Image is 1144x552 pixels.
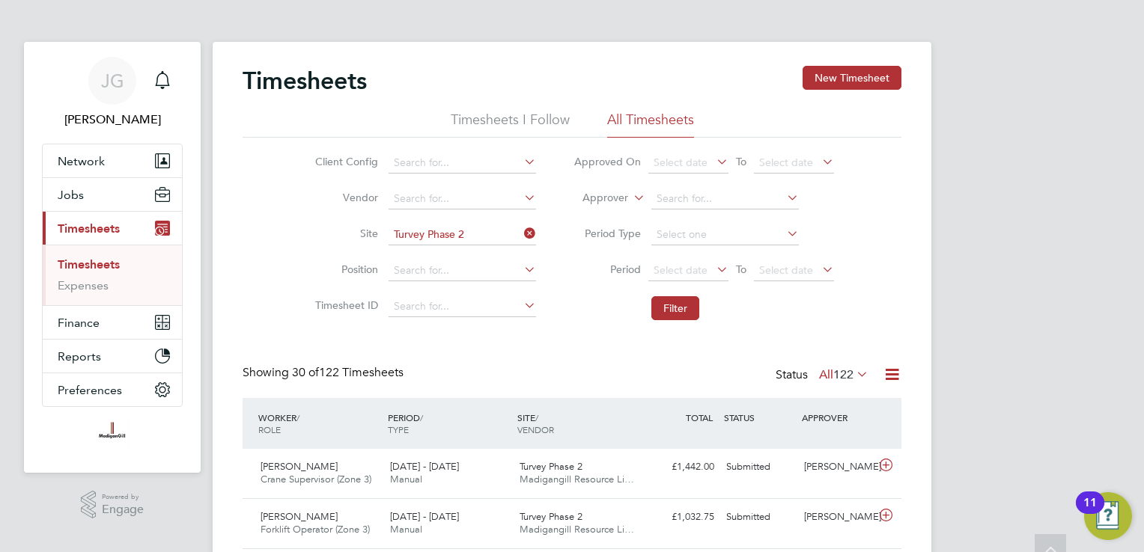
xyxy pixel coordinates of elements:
button: Jobs [43,178,182,211]
span: [PERSON_NAME] [261,460,338,473]
span: VENDOR [517,423,554,435]
div: [PERSON_NAME] [798,455,876,479]
span: Turvey Phase 2 [520,460,582,473]
span: Manual [390,523,422,536]
span: TYPE [388,423,409,435]
input: Search for... [389,224,536,245]
input: Search for... [389,188,536,209]
input: Search for... [389,260,536,281]
span: [DATE] - [DATE] [390,510,459,523]
button: Open Resource Center, 11 new notifications [1084,492,1132,540]
input: Search for... [389,153,536,174]
li: All Timesheets [607,111,694,138]
span: / [535,411,538,423]
label: All [819,367,868,382]
span: Select date [759,156,813,169]
a: Powered byEngage [81,491,144,519]
span: 30 of [292,365,319,380]
button: Network [43,144,182,177]
div: [PERSON_NAME] [798,505,876,530]
input: Search for... [651,188,799,209]
span: JG [101,71,124,91]
span: TOTAL [686,411,713,423]
li: Timesheets I Follow [451,111,570,138]
a: Go to home page [42,422,183,446]
button: Preferences [43,373,182,406]
div: SITE [514,404,643,443]
span: Forklift Operator (Zone 3) [261,523,370,536]
div: Submitted [720,505,798,530]
label: Approver [561,191,628,206]
a: JG[PERSON_NAME] [42,57,183,129]
h2: Timesheets [243,66,367,96]
label: Client Config [311,155,378,168]
div: PERIOD [384,404,514,443]
span: / [296,411,299,423]
a: Timesheets [58,257,120,272]
span: Manual [390,473,422,485]
span: To [731,260,751,279]
div: £1,032.75 [642,505,720,530]
div: Showing [243,365,407,381]
span: To [731,152,751,171]
button: Timesheets [43,212,182,245]
button: Finance [43,306,182,339]
span: Madigangill Resource Li… [520,473,634,485]
label: Timesheet ID [311,298,378,312]
span: Select date [759,263,813,277]
span: [DATE] - [DATE] [390,460,459,473]
div: STATUS [720,404,798,431]
span: 122 Timesheets [292,365,404,380]
a: Expenses [58,278,109,292]
span: Powered by [102,491,144,503]
span: Turvey Phase 2 [520,510,582,523]
span: Jobs [58,188,84,202]
input: Select one [651,224,799,245]
div: APPROVER [798,404,876,431]
span: [PERSON_NAME] [261,510,338,523]
img: madigangill-logo-retina.png [95,422,129,446]
span: Engage [102,503,144,516]
label: Period Type [573,227,641,240]
span: Finance [58,316,100,330]
div: Submitted [720,455,798,479]
span: Timesheets [58,221,120,236]
span: Crane Supervisor (Zone 3) [261,473,371,485]
button: New Timesheet [803,66,901,90]
span: Select date [654,263,708,277]
div: WORKER [255,404,384,443]
span: / [420,411,423,423]
label: Vendor [311,191,378,204]
span: Select date [654,156,708,169]
div: 11 [1083,503,1097,522]
button: Filter [651,296,699,320]
span: Reports [58,349,101,364]
input: Search for... [389,296,536,317]
label: Position [311,263,378,276]
span: Madigangill Resource Li… [520,523,634,536]
div: £1,442.00 [642,455,720,479]
div: Timesheets [43,245,182,305]
span: ROLE [258,423,281,435]
label: Approved On [573,155,641,168]
span: Jordan Gutteride [42,111,183,129]
label: Period [573,263,641,276]
label: Site [311,227,378,240]
span: Preferences [58,383,122,397]
div: Status [776,365,871,386]
nav: Main navigation [24,42,201,473]
button: Reports [43,340,182,372]
span: 122 [833,367,854,382]
span: Network [58,154,105,168]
